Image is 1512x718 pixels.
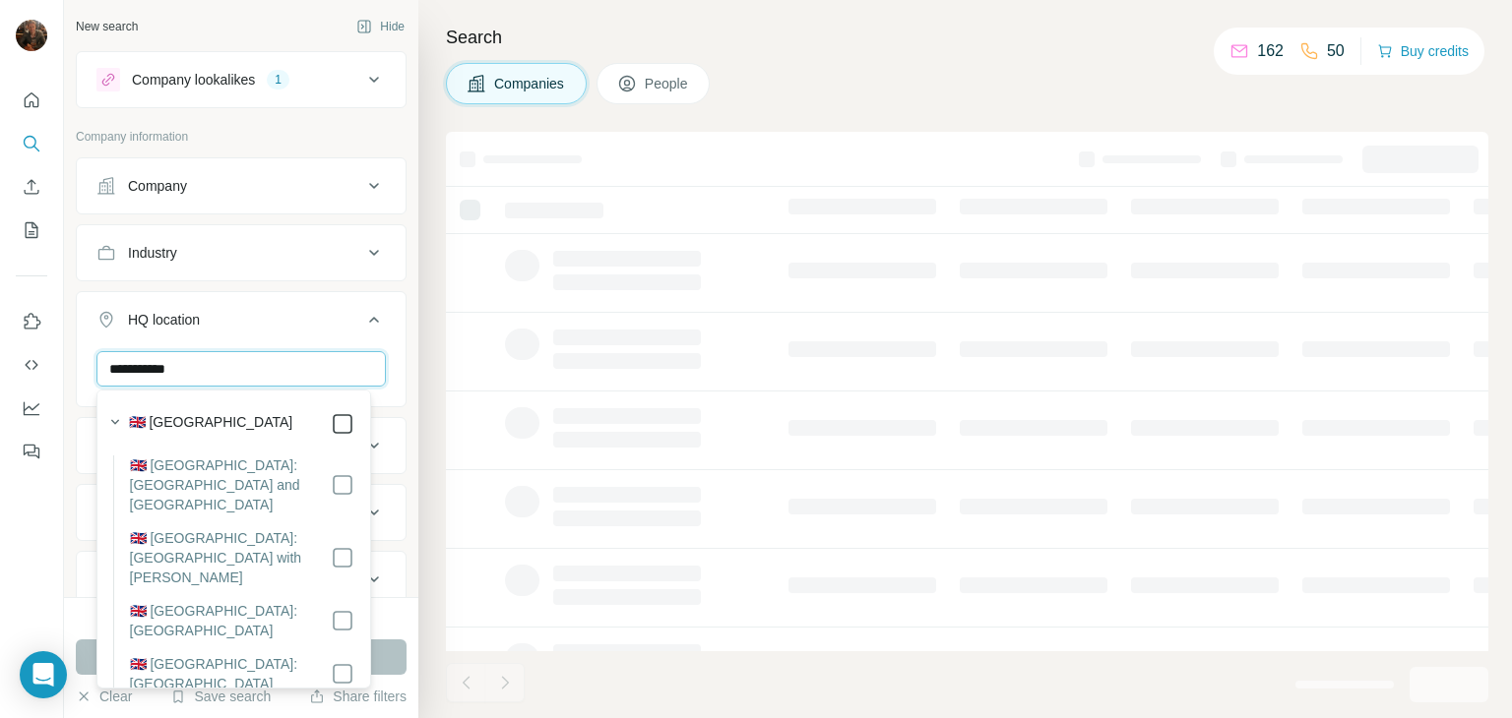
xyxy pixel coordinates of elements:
[77,229,406,276] button: Industry
[76,128,407,146] p: Company information
[16,347,47,383] button: Use Surfe API
[170,687,271,706] button: Save search
[128,310,200,329] div: HQ location
[77,56,406,103] button: Company lookalikes1
[16,390,47,426] button: Dashboard
[128,243,177,263] div: Industry
[76,687,132,706] button: Clear
[77,162,406,209] button: Company
[446,24,1488,51] h4: Search
[128,176,187,196] div: Company
[132,70,255,90] div: Company lookalikes
[309,687,407,706] button: Share filters
[1257,39,1284,63] p: 162
[645,74,690,93] span: People
[16,20,47,51] img: Avatar
[130,601,331,640] label: 🇬🇧 [GEOGRAPHIC_DATA]: [GEOGRAPHIC_DATA]
[16,169,47,205] button: Enrich CSV
[16,126,47,161] button: Search
[16,83,47,118] button: Quick start
[267,71,289,89] div: 1
[16,212,47,248] button: My lists
[76,18,138,35] div: New search
[77,296,406,351] button: HQ location
[1377,37,1469,65] button: Buy credits
[130,528,331,587] label: 🇬🇧 [GEOGRAPHIC_DATA]: [GEOGRAPHIC_DATA] with [PERSON_NAME]
[77,489,406,536] button: Employees (size)
[130,455,331,514] label: 🇬🇧 [GEOGRAPHIC_DATA]: [GEOGRAPHIC_DATA] and [GEOGRAPHIC_DATA]
[130,654,331,693] label: 🇬🇧 [GEOGRAPHIC_DATA]: [GEOGRAPHIC_DATA]
[77,556,406,603] button: Technologies
[129,412,293,436] label: 🇬🇧 [GEOGRAPHIC_DATA]
[16,434,47,469] button: Feedback
[20,651,67,698] div: Open Intercom Messenger
[343,12,418,41] button: Hide
[16,304,47,339] button: Use Surfe on LinkedIn
[494,74,566,93] span: Companies
[1327,39,1345,63] p: 50
[77,422,406,469] button: Annual revenue ($)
